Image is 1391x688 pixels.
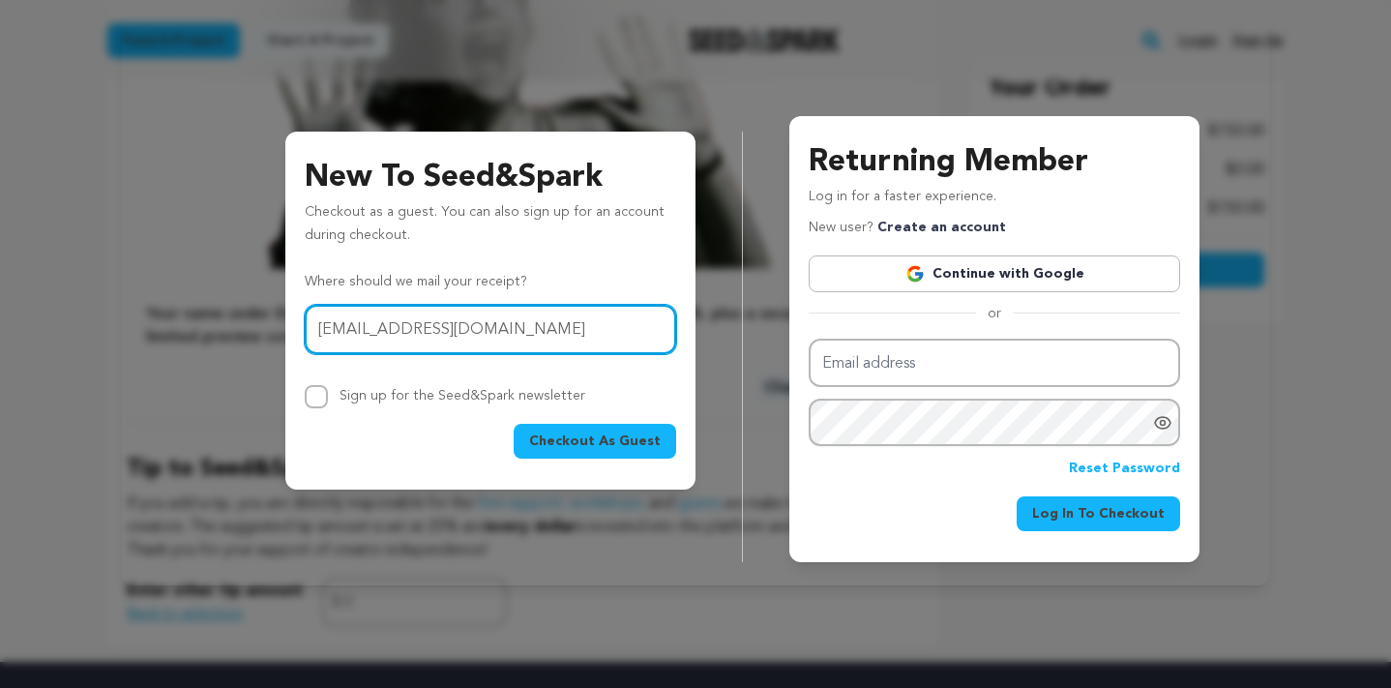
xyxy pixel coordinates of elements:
[809,186,1180,217] p: Log in for a faster experience.
[529,432,661,451] span: Checkout As Guest
[305,155,676,201] h3: New To Seed&Spark
[809,339,1180,388] input: Email address
[877,221,1006,234] a: Create an account
[976,304,1013,323] span: or
[305,305,676,354] input: Email address
[1017,496,1180,531] button: Log In To Checkout
[809,217,1006,240] p: New user?
[905,264,925,284] img: Google logo
[305,201,676,255] p: Checkout as a guest. You can also sign up for an account during checkout.
[514,424,676,459] button: Checkout As Guest
[1032,504,1165,523] span: Log In To Checkout
[340,389,585,403] label: Sign up for the Seed&Spark newsletter
[1069,458,1180,481] a: Reset Password
[809,255,1180,292] a: Continue with Google
[305,271,676,294] p: Where should we mail your receipt?
[1153,413,1172,433] a: Show password as plain text. Warning: this will display your password on the screen.
[809,139,1180,186] h3: Returning Member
